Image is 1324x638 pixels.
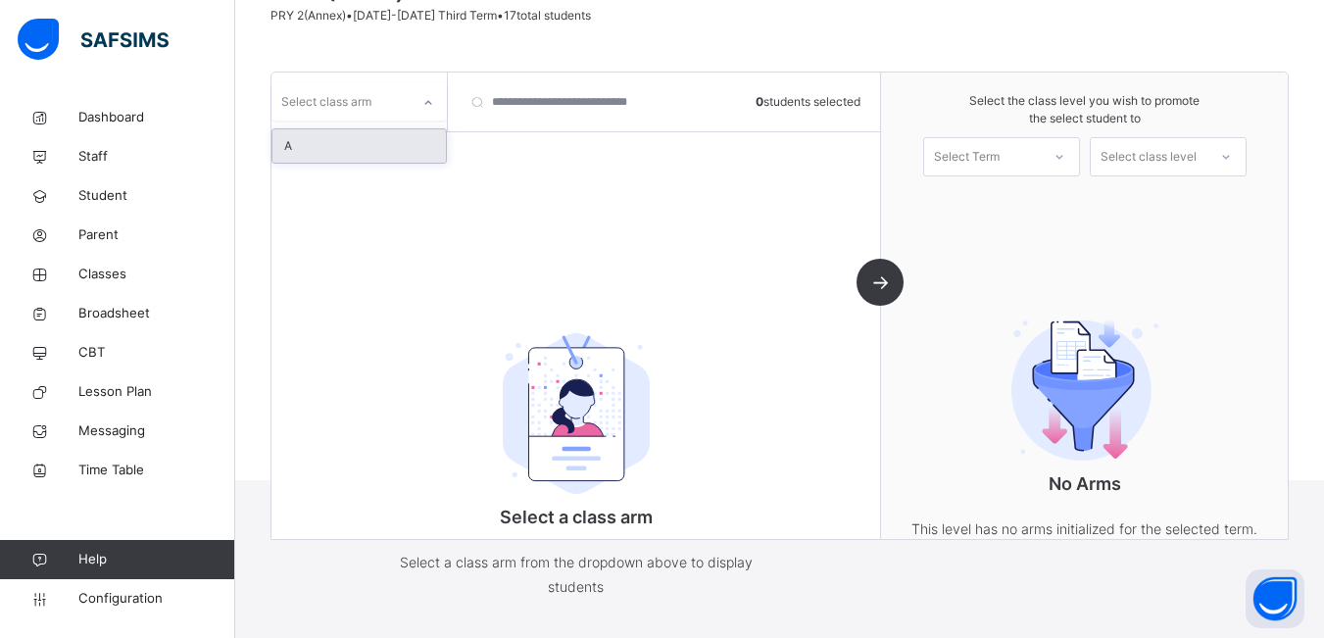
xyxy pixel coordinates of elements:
div: Select a class arm [380,279,772,638]
span: Messaging [78,421,235,441]
p: No Arms [889,470,1281,497]
span: Help [78,550,234,569]
div: Select class level [1101,137,1197,176]
div: Select Term [934,137,1000,176]
span: Parent [78,225,235,245]
span: Time Table [78,461,235,480]
div: A [272,129,446,163]
img: safsims [18,19,169,60]
b: 0 [756,94,763,109]
span: Lesson Plan [78,382,235,402]
span: CBT [78,343,235,363]
span: Select the class level you wish to promote the select student to [901,92,1268,127]
img: filter.9c15f445b04ce8b7d5281b41737f44c2.svg [1011,319,1158,461]
div: No Arms [889,265,1281,580]
button: Open asap [1246,569,1304,628]
img: student.207b5acb3037b72b59086e8b1a17b1d0.svg [503,333,650,494]
span: Classes [78,265,235,284]
span: Dashboard [78,108,235,127]
span: Broadsheet [78,304,235,323]
span: Configuration [78,589,234,609]
span: Student [78,186,235,206]
span: students selected [756,93,860,111]
p: Select a class arm [380,504,772,530]
p: This level has no arms initialized for the selected term. [889,516,1281,541]
p: Select a class arm from the dropdown above to display students [380,550,772,599]
span: PRY 2(Annex) • [DATE]-[DATE] Third Term • 17 total students [270,8,591,23]
span: Staff [78,147,235,167]
div: Select class arm [281,83,371,121]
